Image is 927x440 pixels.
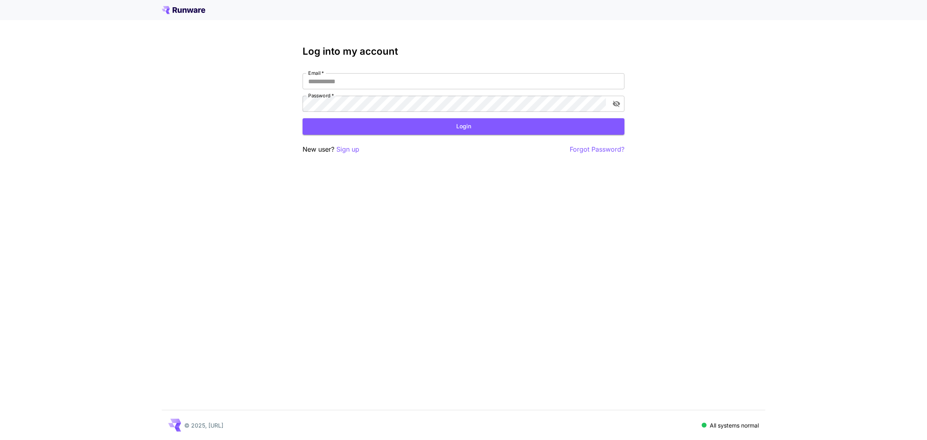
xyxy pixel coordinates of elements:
label: Password [308,92,334,99]
button: toggle password visibility [609,97,624,111]
p: © 2025, [URL] [184,421,223,430]
h3: Log into my account [303,46,624,57]
button: Sign up [336,144,359,154]
button: Forgot Password? [570,144,624,154]
button: Login [303,118,624,135]
p: All systems normal [710,421,759,430]
p: New user? [303,144,359,154]
label: Email [308,70,324,76]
